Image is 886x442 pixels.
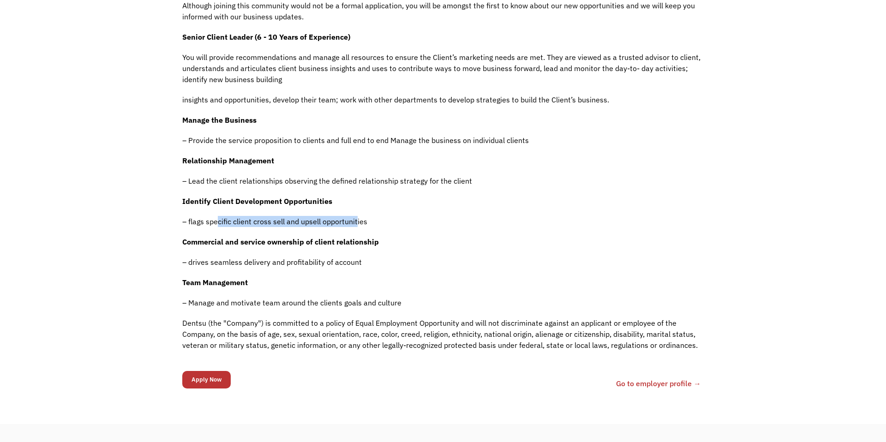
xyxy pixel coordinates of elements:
[182,115,257,125] strong: Manage the Business
[182,216,704,227] p: – flags specific client cross sell and upsell opportunities
[182,371,231,388] input: Apply Now
[182,32,350,42] strong: Senior Client Leader (6 - 10 Years of Experience)
[182,156,274,165] strong: Relationship Management
[616,378,701,389] a: Go to employer profile →
[182,237,379,246] strong: Commercial and service ownership of client relationship
[182,52,704,85] p: You will provide recommendations and manage all resources to ensure the Client’s marketing needs ...
[182,94,704,105] p: insights and opportunities, develop their team; work with other departments to develop strategies...
[182,135,704,146] p: – Provide the service proposition to clients and full end to end Manage the business on individua...
[182,297,704,308] p: – Manage and motivate team around the clients goals and culture
[182,278,248,287] strong: Team Management
[182,369,231,391] form: Email Form
[182,317,704,351] p: Dentsu (the "Company") is committed to a policy of Equal Employment Opportunity and will not disc...
[182,175,704,186] p: – Lead the client relationships observing the defined relationship strategy for the client
[182,257,704,268] p: – drives seamless delivery and profitability of account
[182,197,332,206] strong: Identify Client Development Opportunities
